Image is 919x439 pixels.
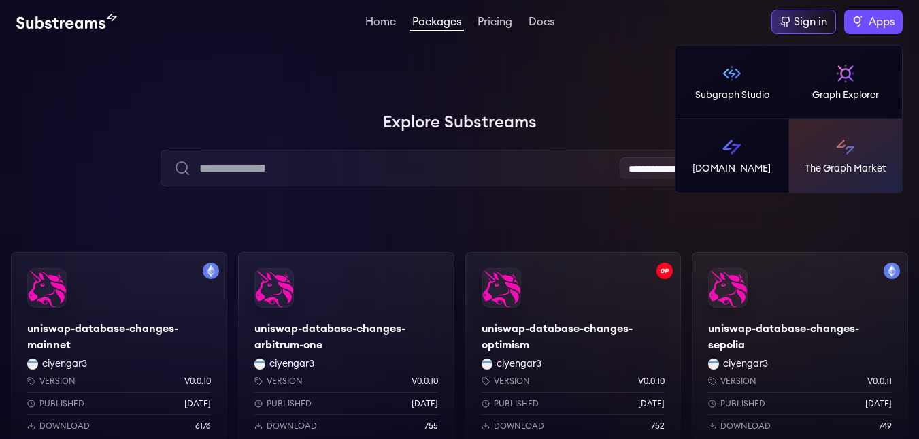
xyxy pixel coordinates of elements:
[39,398,84,409] p: Published
[11,109,908,136] h1: Explore Substreams
[412,398,438,409] p: [DATE]
[789,46,903,119] a: Graph Explorer
[16,14,117,30] img: Substream's logo
[424,421,438,432] p: 755
[879,421,892,432] p: 749
[638,398,665,409] p: [DATE]
[695,88,769,102] p: Subgraph Studio
[884,263,900,279] img: Filter by sepolia network
[869,14,895,30] span: Apps
[675,119,789,193] a: [DOMAIN_NAME]
[475,16,515,30] a: Pricing
[39,376,76,387] p: Version
[494,398,539,409] p: Published
[267,421,317,432] p: Download
[865,398,892,409] p: [DATE]
[721,136,743,158] img: Substreams logo
[39,421,90,432] p: Download
[412,376,438,387] p: v0.0.10
[267,398,312,409] p: Published
[656,263,673,279] img: Filter by optimism network
[721,63,743,84] img: Subgraph Studio logo
[497,357,541,371] button: ciyengar3
[789,119,903,193] a: The Graph Market
[675,46,789,119] a: Subgraph Studio
[494,421,544,432] p: Download
[526,16,557,30] a: Docs
[805,162,886,176] p: The Graph Market
[184,398,211,409] p: [DATE]
[867,376,892,387] p: v0.0.11
[184,376,211,387] p: v0.0.10
[42,357,87,371] button: ciyengar3
[812,88,879,102] p: Graph Explorer
[269,357,314,371] button: ciyengar3
[794,14,827,30] div: Sign in
[410,16,464,31] a: Packages
[835,63,856,84] img: Graph Explorer logo
[692,162,771,176] p: [DOMAIN_NAME]
[835,136,856,158] img: The Graph Market logo
[723,357,768,371] button: ciyengar3
[195,421,211,432] p: 6176
[852,16,863,27] img: The Graph logo
[651,421,665,432] p: 752
[638,376,665,387] p: v0.0.10
[267,376,303,387] p: Version
[363,16,399,30] a: Home
[720,376,756,387] p: Version
[203,263,219,279] img: Filter by mainnet network
[494,376,530,387] p: Version
[720,421,771,432] p: Download
[771,10,836,34] a: Sign in
[720,398,765,409] p: Published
